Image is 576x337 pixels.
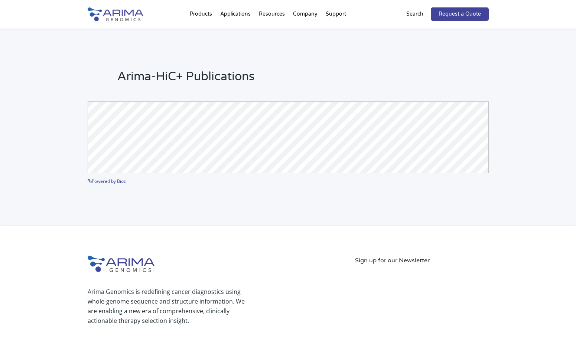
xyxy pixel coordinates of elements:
a: See more details on Bioz [437,176,489,185]
p: Search [406,9,423,19]
img: Arima-Genomics-logo [88,256,154,272]
p: Arima Genomics is redefining cancer diagnostics using whole-genome sequence and structure informa... [88,287,248,325]
a: Request a Quote [431,7,489,21]
img: powered by bioz [88,179,92,183]
h2: Arima-HiC+ Publications [117,68,489,91]
img: Arima-Genomics-logo [88,7,143,21]
a: Powered by Bioz [88,178,126,184]
p: Sign up for our Newsletter [355,256,489,265]
iframe: Form 0 [355,265,489,314]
